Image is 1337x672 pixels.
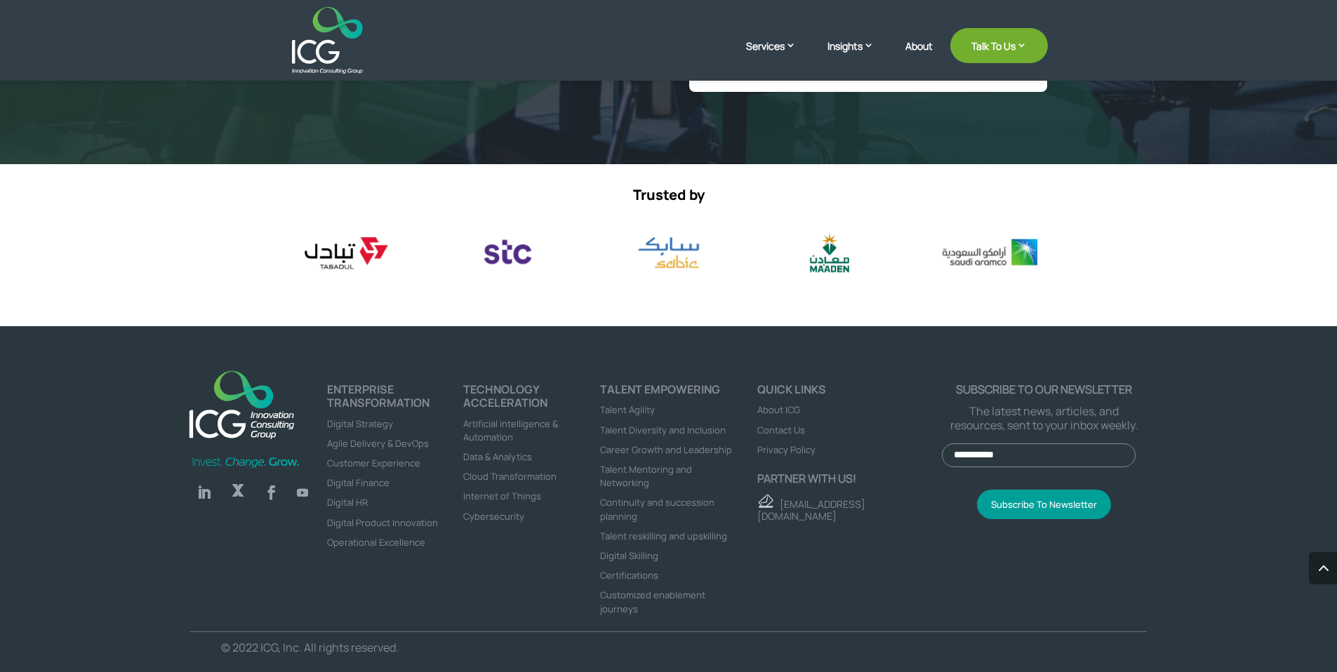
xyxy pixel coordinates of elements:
[611,229,726,277] div: 8 / 17
[451,229,565,276] img: stc logo
[463,383,600,416] h4: TECHNOLOGY ACCELERATION
[463,490,541,502] a: Internet of Things
[757,424,805,436] a: Contact Us
[600,569,658,582] a: Certifications
[933,229,1047,276] img: saudi aramco
[190,456,301,469] img: Invest-Change-Grow-Green
[600,549,658,562] a: Digital Skilling
[327,457,420,469] a: Customer Experience
[292,7,363,74] img: ICG
[600,424,726,436] a: Talent Diversity and Inclusion
[181,363,302,448] a: logo_footer
[977,490,1111,519] button: Subscribe To Newsletter
[1096,520,1337,672] iframe: Chat Widget
[600,463,692,489] a: Talent Mentoring and Networking
[327,383,464,416] h4: ENTERPRISE TRANSFORMATION
[600,530,727,542] a: Talent reskilling and upskilling
[600,383,737,403] h4: Talent Empowering
[190,478,218,506] a: Follow on LinkedIn
[258,478,286,506] a: Follow on Facebook
[772,229,886,276] div: 9 / 17
[942,405,1147,431] p: The latest news, articles, and resources, sent to your inbox weekly.
[4,408,13,417] input: Technology Acceleration
[463,450,532,463] a: Data & Analytics
[327,437,429,450] a: Agile Delivery & DevOps
[757,403,800,416] a: About ICG
[16,444,78,457] span: Human Skilling
[600,496,714,522] a: Continuity and succession planning
[757,472,942,485] p: Partner with us!
[757,497,865,523] a: [EMAIL_ADDRESS][DOMAIN_NAME]
[1096,520,1337,672] div: Widget de chat
[451,229,565,276] div: 7 / 17
[933,229,1047,276] div: 10 / 17
[991,498,1097,511] span: Subscribe To Newsletter
[327,417,393,430] a: Digital Strategy
[463,510,524,523] a: Cybersecurity
[289,229,404,276] img: tabadul logo
[16,408,123,420] span: Technology Acceleration
[746,39,810,74] a: Services
[757,443,816,456] a: Privacy Policy
[950,28,1048,63] a: Talk To Us
[463,417,558,443] a: Artificial intelligence & Automation
[757,383,942,403] h4: Quick links
[4,426,13,436] input: Enterprise Transformation
[600,403,655,416] a: Talent Agility
[600,589,705,614] a: Customized enablement journeys
[327,516,438,529] a: Digital Product Innovation
[4,445,13,454] input: Human Skilling
[291,481,314,504] a: Follow on Youtube
[827,39,888,74] a: Insights
[942,383,1147,396] p: Subscribe to our newsletter
[327,536,425,549] a: Operational Excellence
[224,478,252,506] a: Follow on X
[16,426,129,438] span: Enterprise Transformation
[611,229,726,277] img: sabic logo
[290,187,1048,203] p: Trusted by
[600,443,732,456] a: Career Growth and Leadership
[757,494,773,508] img: email - ICG
[221,641,644,654] p: © 2022 ICG, Inc. All rights reserved.
[327,476,390,489] a: Digital Finance
[181,363,302,445] img: ICG-new logo (1)
[463,470,557,483] a: Cloud Transformation
[327,496,368,509] a: Digital HR
[905,41,933,74] a: About
[772,229,886,276] img: maaden logo
[289,229,404,276] div: 6 / 17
